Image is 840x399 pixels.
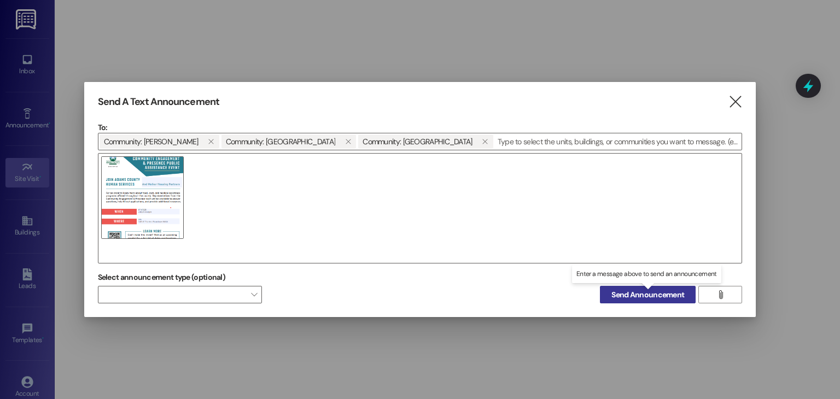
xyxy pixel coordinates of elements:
[600,286,696,303] button: Send Announcement
[477,134,493,149] button: Community: Alto
[208,137,214,146] i: 
[716,290,725,299] i: 
[576,269,717,279] p: Enter a message above to send an announcement
[728,96,743,108] i: 
[340,134,356,149] button: Community: Terrace Gardens
[101,156,184,239] img: ctro7xvr3ra43no1pji6.png
[98,269,226,286] label: Select announcement type (optional)
[494,133,742,150] input: Type to select the units, buildings, or communities you want to message. (e.g. 'Unit 1A', 'Buildi...
[98,122,743,133] p: To:
[104,134,199,149] span: Community: Susan Kay
[482,137,488,146] i: 
[611,289,684,301] span: Send Announcement
[203,134,219,149] button: Community: Susan Kay
[98,96,219,108] h3: Send A Text Announcement
[345,137,351,146] i: 
[226,134,335,149] span: Community: Terrace Gardens
[363,134,472,149] span: Community: Alto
